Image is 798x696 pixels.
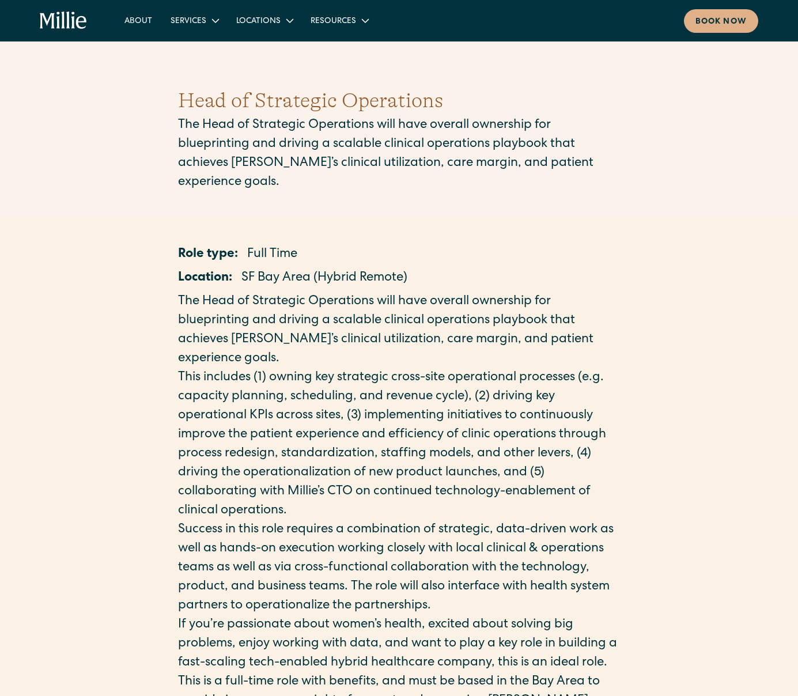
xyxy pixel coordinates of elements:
h1: Head of Strategic Operations [178,85,621,116]
p: Full Time [247,245,297,264]
div: Locations [236,16,281,28]
p: SF Bay Area (Hybrid Remote) [241,269,407,288]
p: Location: [178,269,232,288]
div: Book now [695,16,747,28]
div: Resources [311,16,356,28]
a: home [40,12,87,30]
p: Success in this role requires a combination of strategic, data-driven work as well as hands-on ex... [178,521,621,616]
p: This includes (1) owning key strategic cross-site operational processes (e.g. capacity planning, ... [178,369,621,521]
div: Services [171,16,206,28]
div: Locations [227,11,301,30]
p: Role type: [178,245,238,264]
div: Services [161,11,227,30]
p: The Head of Strategic Operations will have overall ownership for blueprinting and driving a scala... [178,293,621,369]
a: About [115,11,161,30]
p: If you’re passionate about women’s health, excited about solving big problems, enjoy working with... [178,616,621,673]
a: Book now [684,9,758,33]
div: Resources [301,11,377,30]
p: The Head of Strategic Operations will have overall ownership for blueprinting and driving a scala... [178,116,621,192]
